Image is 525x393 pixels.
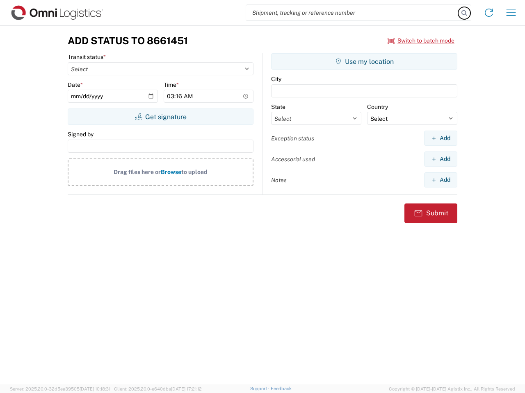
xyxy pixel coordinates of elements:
[68,131,94,138] label: Signed by
[10,386,110,391] span: Server: 2025.20.0-32d5ea39505
[271,103,285,111] label: State
[246,5,459,20] input: Shipment, tracking or reference number
[271,156,315,163] label: Accessorial used
[164,81,179,88] label: Time
[114,169,161,175] span: Drag files here or
[424,172,457,187] button: Add
[68,53,106,61] label: Transit status
[250,386,271,391] a: Support
[389,385,515,393] span: Copyright © [DATE]-[DATE] Agistix Inc., All Rights Reserved
[271,176,287,184] label: Notes
[404,203,457,223] button: Submit
[171,386,202,391] span: [DATE] 17:21:12
[271,75,281,83] label: City
[68,81,83,88] label: Date
[68,108,253,125] button: Get signature
[80,386,110,391] span: [DATE] 10:18:31
[271,135,314,142] label: Exception status
[271,386,292,391] a: Feedback
[114,386,202,391] span: Client: 2025.20.0-e640dba
[367,103,388,111] label: Country
[161,169,181,175] span: Browse
[424,131,457,146] button: Add
[271,53,457,70] button: Use my location
[424,151,457,167] button: Add
[181,169,208,175] span: to upload
[388,34,454,47] button: Switch to batch mode
[68,35,188,47] h3: Add Status to 8661451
